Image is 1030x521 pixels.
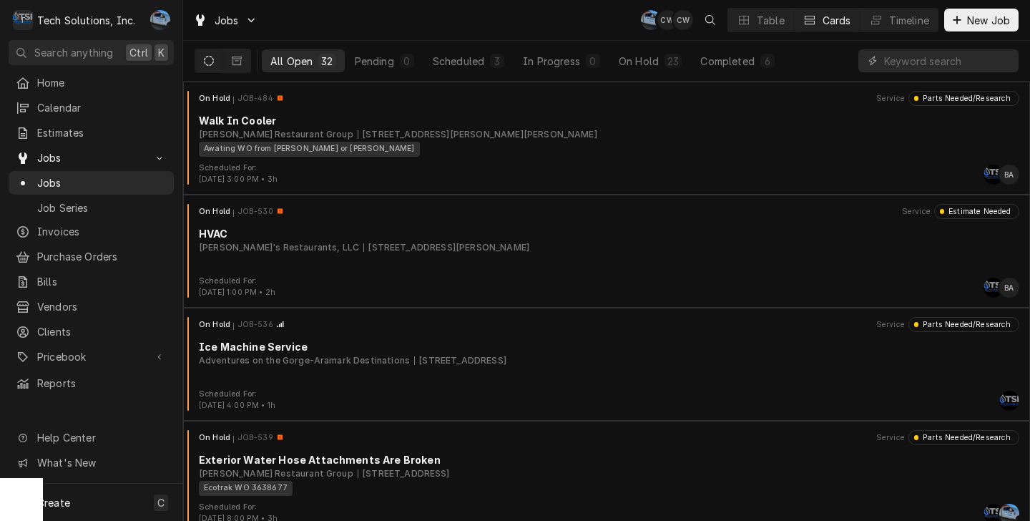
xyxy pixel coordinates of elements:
span: Purchase Orders [37,249,167,264]
span: Ctrl [129,45,148,60]
a: Go to Jobs [9,146,174,170]
span: Pricebook [37,349,145,364]
span: What's New [37,455,165,470]
div: Brian Alexander's Avatar [999,165,1019,185]
span: Job Series [37,200,167,215]
span: Help Center [37,430,165,445]
a: Invoices [9,220,174,243]
div: Parts Needed/Research [918,432,1011,444]
span: Search anything [34,45,113,60]
div: JP [150,10,170,30]
span: [DATE] 4:00 PM • 1h [199,401,275,410]
div: 6 [763,54,772,69]
div: Object Subtext Primary [199,128,353,141]
div: Object Title [199,452,1019,467]
div: Cards [823,13,851,28]
div: AF [984,278,1004,298]
a: Go to What's New [9,451,174,474]
span: Create [37,497,70,509]
div: Card Footer [189,162,1024,185]
div: Object Extra Context Footer Value [199,287,275,298]
div: Object ID [238,432,273,444]
a: Home [9,71,174,94]
div: Card Footer Primary Content [984,165,1019,185]
div: Card Header Primary Content [199,204,285,218]
div: Card Footer [189,276,1024,298]
div: Object Subtext Secondary [414,354,506,367]
div: Card Header Secondary Content [876,91,1019,105]
span: Jobs [37,175,167,190]
span: Vendors [37,299,167,314]
div: Timeline [889,13,929,28]
div: On Hold [619,54,659,69]
a: Job Series [9,196,174,220]
div: JP [641,10,661,30]
div: Object Extra Context Footer Label [199,502,278,513]
div: Card Header [189,430,1024,444]
div: Object State [199,432,234,444]
div: Table [757,13,785,28]
div: Card Header [189,204,1024,218]
div: Object Status [908,91,1019,105]
span: Bills [37,274,167,289]
div: Object Extra Context Footer Label [199,276,275,287]
div: Shaun Booth's Avatar [999,391,1019,411]
span: Calendar [37,100,167,115]
div: Scheduled [433,54,484,69]
div: Tech Solutions, Inc. [37,13,135,28]
div: Card Header Primary Content [199,91,285,105]
a: Go to Help Center [9,426,174,449]
input: Keyword search [884,49,1011,72]
span: Jobs [37,150,145,165]
div: T [13,10,33,30]
div: Card Body [189,339,1024,367]
div: 23 [667,54,679,69]
div: Object Title [199,226,1019,241]
div: 3 [493,54,501,69]
a: Reports [9,371,174,395]
div: Object Extra Context Footer Value [199,400,275,412]
div: Object Extra Context Header [876,432,905,444]
div: Object Status [934,204,1019,218]
div: 0 [403,54,411,69]
div: Job Card: JOB-530 [183,195,1030,308]
button: Search anythingCtrlK [9,40,174,65]
span: [DATE] 1:00 PM • 2h [199,288,275,297]
div: Card Body [189,113,1024,156]
span: Reports [37,376,167,391]
button: New Job [944,9,1019,31]
span: Jobs [215,13,239,28]
div: Card Header Secondary Content [876,317,1019,331]
a: Estimates [9,121,174,145]
div: CW [673,10,693,30]
div: BA [999,165,1019,185]
div: CW [657,10,677,30]
div: AF [984,165,1004,185]
div: Object Extra Context Header [876,319,905,331]
div: Object ID [238,206,273,218]
div: Completed [700,54,754,69]
div: Card Footer Extra Context [199,389,275,412]
a: Clients [9,320,174,344]
a: Vendors [9,295,174,318]
div: Object Title [199,113,1019,128]
div: Austin Fox's Avatar [984,165,1004,185]
button: Open search [699,9,722,31]
div: Object State [199,93,234,104]
div: Card Footer Primary Content [999,391,1019,411]
div: Object ID [238,319,273,331]
div: Object Subtext [199,241,1019,254]
div: Object Subtext Secondary [363,241,529,254]
div: Card Body [189,226,1024,254]
div: Object Extra Context Header [902,206,931,218]
div: All Open [270,54,313,69]
div: Object Status [908,317,1019,331]
div: Job Card: JOB-484 [183,82,1030,195]
a: Jobs [9,171,174,195]
span: Home [37,75,167,90]
div: Object Tag List [199,142,1014,157]
div: Austin Fox's Avatar [984,278,1004,298]
div: Object Extra Context Footer Label [199,389,275,400]
div: Object Status [908,430,1019,444]
a: Calendar [9,96,174,120]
